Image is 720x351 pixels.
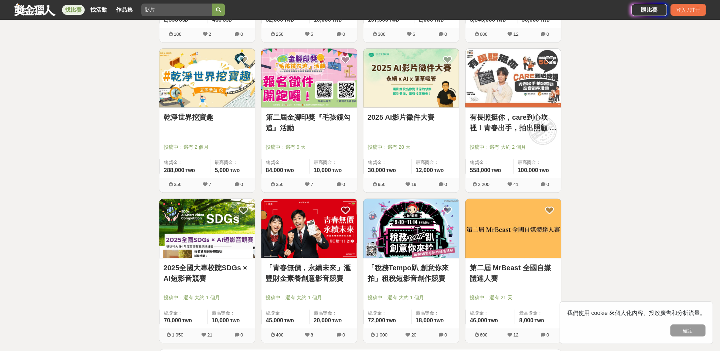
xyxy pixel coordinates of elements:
span: TWD [496,18,506,23]
span: 10,000 [314,167,331,173]
a: 2025全國大專校院SDGs × AI短影音競賽 [164,262,251,284]
span: 總獎金： [266,310,305,317]
span: 0 [444,332,447,338]
span: 10,000 [212,317,229,323]
a: 第二屆金腳印獎『毛孩鏡勾追』活動 [266,112,353,133]
span: 558,000 [470,167,491,173]
a: 2025 AI影片徵件大賽 [368,112,455,123]
span: 350 [276,182,284,187]
span: 400 [276,332,284,338]
span: TWD [332,18,341,23]
span: 最高獎金： [314,310,353,317]
span: 20,000 [314,317,331,323]
span: USD [179,18,188,23]
span: 0 [240,32,243,37]
img: Cover Image [159,49,255,108]
span: 投稿中：還有 9 天 [266,143,353,151]
span: 總獎金： [164,310,203,317]
span: TWD [284,168,294,173]
span: 最高獎金： [416,159,455,166]
a: 「稅務Tempo趴 創意你來拍」租稅短影音創作競賽 [368,262,455,284]
span: 7 [209,182,211,187]
span: 0 [546,32,549,37]
a: Cover Image [261,199,357,258]
span: 0 [444,182,447,187]
span: 600 [480,332,488,338]
span: 0 [240,182,243,187]
a: 找活動 [87,5,110,15]
span: 7 [311,182,313,187]
span: 8 [311,332,313,338]
span: 70,000 [164,317,181,323]
span: 我們使用 cookie 來個人化內容、投放廣告和分析流量。 [567,310,705,316]
span: 投稿中：還有 大約 1 個月 [368,294,455,301]
span: 20 [411,332,416,338]
span: 18,000 [416,317,433,323]
a: 「青春無價，永續未來」滙豐財金素養創意影音競賽 [266,262,353,284]
span: TWD [434,318,443,323]
span: 5,000 [215,167,229,173]
span: 6 [413,32,415,37]
span: 100 [174,32,182,37]
span: USD [223,18,232,23]
span: 600 [480,32,488,37]
span: 350 [174,182,182,187]
a: 找比賽 [62,5,85,15]
span: 總獎金： [470,159,509,166]
a: Cover Image [363,199,459,258]
span: 41 [513,182,518,187]
span: 300 [378,32,386,37]
span: 投稿中：還有 大約 1 個月 [164,294,251,301]
img: Cover Image [261,49,357,108]
button: 確定 [670,324,705,336]
span: TWD [434,168,443,173]
span: 1,000 [376,332,387,338]
img: Cover Image [465,199,561,258]
span: TWD [434,18,443,23]
span: 950 [378,182,386,187]
a: 辦比賽 [631,4,667,16]
span: 2,200 [478,182,489,187]
span: 投稿中：還有 大約 2 個月 [470,143,557,151]
span: TWD [386,318,396,323]
span: TWD [534,318,544,323]
span: 最高獎金： [416,310,455,317]
span: 投稿中：還有 21 天 [470,294,557,301]
span: 12 [513,32,518,37]
span: TWD [488,318,498,323]
span: 19 [411,182,416,187]
img: Cover Image [363,49,459,108]
span: 總獎金： [368,159,407,166]
span: 總獎金： [470,310,510,317]
span: 2 [209,32,211,37]
span: 84,000 [266,167,283,173]
span: 288,000 [164,167,185,173]
span: 最高獎金： [314,159,353,166]
span: 0 [342,32,345,37]
span: 45,000 [266,317,283,323]
span: 投稿中：還有 2 個月 [164,143,251,151]
span: TWD [389,18,399,23]
img: Cover Image [465,49,561,108]
span: 21 [207,332,212,338]
span: 0 [546,182,549,187]
span: TWD [230,168,239,173]
div: 登入 / 註冊 [670,4,706,16]
span: 總獎金： [266,159,305,166]
span: TWD [540,18,550,23]
img: Cover Image [159,199,255,258]
span: 最高獎金： [519,310,557,317]
span: 最高獎金： [215,159,250,166]
span: TWD [332,318,341,323]
input: 有長照挺你，care到心坎裡！青春出手，拍出照顧 影音徵件活動 [141,4,212,16]
span: 12,000 [416,167,433,173]
span: TWD [386,168,396,173]
span: 0 [342,182,345,187]
span: 5 [311,32,313,37]
span: 8,000 [519,317,533,323]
